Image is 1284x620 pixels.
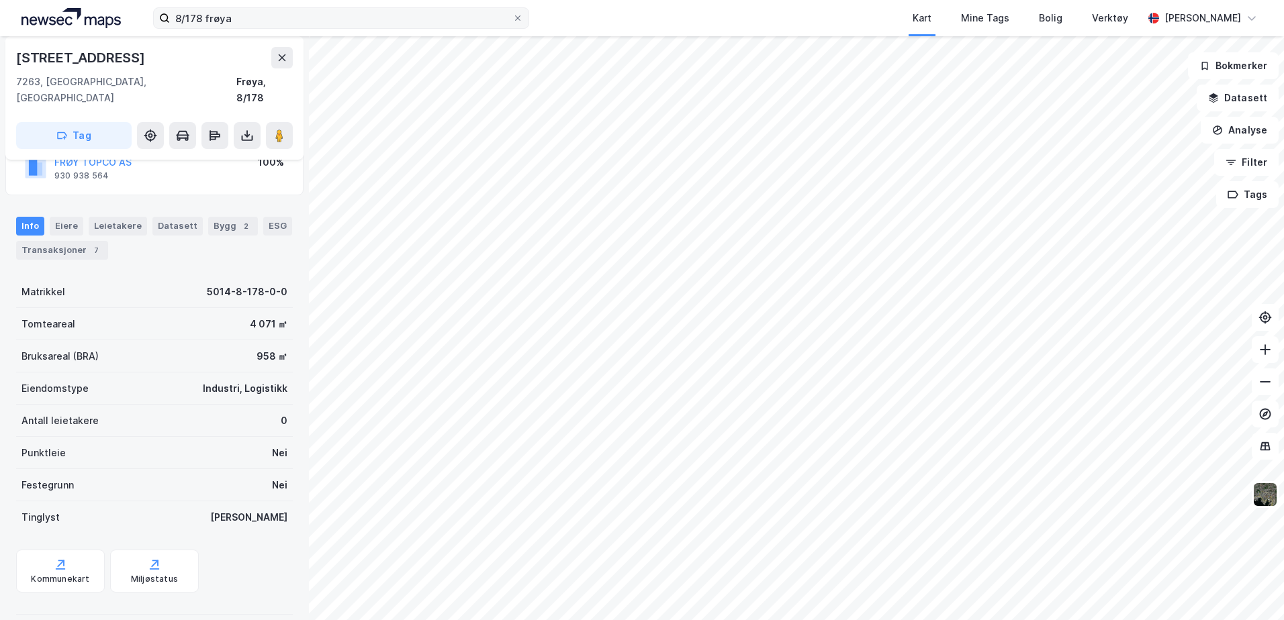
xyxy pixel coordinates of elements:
[1039,10,1062,26] div: Bolig
[54,170,109,181] div: 930 938 564
[1201,117,1279,144] button: Analyse
[21,509,60,525] div: Tinglyst
[21,445,66,461] div: Punktleie
[21,413,99,429] div: Antall leietakere
[16,122,132,149] button: Tag
[207,284,287,300] div: 5014-8-178-0-0
[272,445,287,461] div: Nei
[913,10,931,26] div: Kart
[1216,181,1279,208] button: Tags
[258,154,284,170] div: 100%
[239,219,253,233] div: 2
[210,509,287,525] div: [PERSON_NAME]
[208,217,258,236] div: Bygg
[16,217,44,236] div: Info
[1188,52,1279,79] button: Bokmerker
[89,217,147,236] div: Leietakere
[16,241,108,260] div: Transaksjoner
[236,74,293,106] div: Frøya, 8/178
[131,574,178,584] div: Miljøstatus
[250,316,287,332] div: 4 071 ㎡
[21,316,75,332] div: Tomteareal
[16,74,236,106] div: 7263, [GEOGRAPHIC_DATA], [GEOGRAPHIC_DATA]
[21,8,121,28] img: logo.a4113a55bc3d86da70a041830d287a7e.svg
[203,380,287,397] div: Industri, Logistikk
[1214,149,1279,176] button: Filter
[170,8,512,28] input: Søk på adresse, matrikkel, gårdeiere, leietakere eller personer
[50,217,83,236] div: Eiere
[281,413,287,429] div: 0
[1252,482,1278,507] img: 9k=
[21,477,74,493] div: Festegrunn
[89,244,103,257] div: 7
[1092,10,1128,26] div: Verktøy
[1217,556,1284,620] iframe: Chat Widget
[152,217,203,236] div: Datasett
[21,380,89,397] div: Eiendomstype
[272,477,287,493] div: Nei
[257,348,287,364] div: 958 ㎡
[31,574,89,584] div: Kommunekart
[1197,85,1279,111] button: Datasett
[1164,10,1241,26] div: [PERSON_NAME]
[961,10,1009,26] div: Mine Tags
[263,217,292,236] div: ESG
[21,284,65,300] div: Matrikkel
[16,47,148,68] div: [STREET_ADDRESS]
[21,348,99,364] div: Bruksareal (BRA)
